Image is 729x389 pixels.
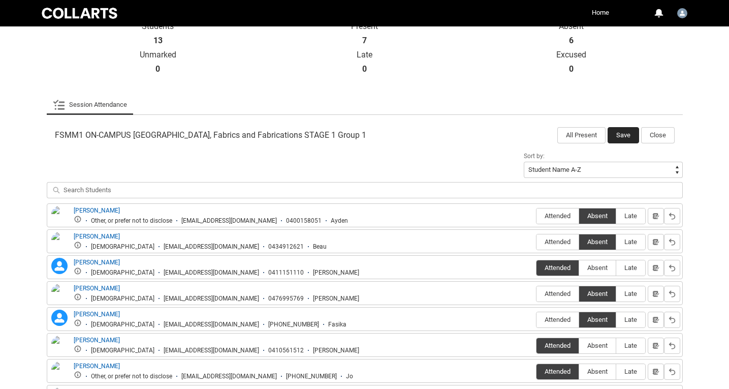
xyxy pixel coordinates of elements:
[74,363,120,370] a: [PERSON_NAME]
[181,373,277,380] div: [EMAIL_ADDRESS][DOMAIN_NAME]
[51,232,68,254] img: Beau Crotty
[536,238,579,246] span: Attended
[648,234,664,250] button: Notes
[616,316,645,323] span: Late
[268,269,304,277] div: 0411151110
[536,264,579,272] span: Attended
[641,127,675,143] button: Close
[51,258,68,274] lightning-icon: Bianca Lofgren
[579,264,616,272] span: Absent
[648,260,664,276] button: Notes
[268,347,304,354] div: 0410561512
[664,338,680,354] button: Reset
[536,316,579,323] span: Attended
[648,208,664,224] button: Notes
[47,95,133,115] li: Session Attendance
[677,8,687,18] img: Faculty.gtahche
[362,64,367,74] strong: 0
[362,36,367,46] strong: 7
[579,238,616,246] span: Absent
[286,373,337,380] div: [PHONE_NUMBER]
[74,207,120,214] a: [PERSON_NAME]
[164,269,259,277] div: [EMAIL_ADDRESS][DOMAIN_NAME]
[569,36,574,46] strong: 6
[74,311,120,318] a: [PERSON_NAME]
[557,127,606,143] button: All Present
[51,336,68,358] img: Gabriel Shine
[648,312,664,328] button: Notes
[91,217,172,225] div: Other, or prefer not to disclose
[664,312,680,328] button: Reset
[313,243,327,251] div: Beau
[74,259,120,266] a: [PERSON_NAME]
[536,368,579,375] span: Attended
[616,264,645,272] span: Late
[468,50,675,60] p: Excused
[51,284,68,306] img: Deng Akoi
[664,208,680,224] button: Reset
[268,243,304,251] div: 0434912621
[328,321,346,328] div: Fasika
[616,290,645,297] span: Late
[536,290,579,297] span: Attended
[164,321,259,328] div: [EMAIL_ADDRESS][DOMAIN_NAME]
[313,295,359,303] div: [PERSON_NAME]
[181,217,277,225] div: [EMAIL_ADDRESS][DOMAIN_NAME]
[675,4,690,20] button: User Profile Faculty.gtahche
[74,233,120,240] a: [PERSON_NAME]
[164,243,259,251] div: [EMAIL_ADDRESS][DOMAIN_NAME]
[268,321,319,328] div: [PHONE_NUMBER]
[664,364,680,380] button: Reset
[74,337,120,344] a: [PERSON_NAME]
[51,310,68,326] lightning-icon: Fasika Somerville-Smith
[569,64,574,74] strong: 0
[313,269,359,277] div: [PERSON_NAME]
[164,347,259,354] div: [EMAIL_ADDRESS][DOMAIN_NAME]
[589,5,612,20] a: Home
[91,347,154,354] div: [DEMOGRAPHIC_DATA]
[536,342,579,349] span: Attended
[53,95,127,115] a: Session Attendance
[91,295,154,303] div: [DEMOGRAPHIC_DATA]
[91,269,154,277] div: [DEMOGRAPHIC_DATA]
[313,347,359,354] div: [PERSON_NAME]
[616,368,645,375] span: Late
[261,50,468,60] p: Late
[579,342,616,349] span: Absent
[524,153,545,160] span: Sort by:
[616,342,645,349] span: Late
[47,182,683,198] input: Search Students
[155,64,160,74] strong: 0
[74,285,120,292] a: [PERSON_NAME]
[346,373,353,380] div: Jo
[579,212,616,220] span: Absent
[268,295,304,303] div: 0476995769
[616,212,645,220] span: Late
[579,290,616,297] span: Absent
[91,373,172,380] div: Other, or prefer not to disclose
[91,243,154,251] div: [DEMOGRAPHIC_DATA]
[664,260,680,276] button: Reset
[153,36,163,46] strong: 13
[331,217,348,225] div: Ayden
[648,286,664,302] button: Notes
[616,238,645,246] span: Late
[608,127,639,143] button: Save
[55,50,262,60] p: Unmarked
[51,206,68,228] img: Ayden Taleski
[91,321,154,328] div: [DEMOGRAPHIC_DATA]
[536,212,579,220] span: Attended
[286,217,322,225] div: 0400158051
[648,338,664,354] button: Notes
[164,295,259,303] div: [EMAIL_ADDRESS][DOMAIN_NAME]
[664,234,680,250] button: Reset
[579,316,616,323] span: Absent
[648,364,664,380] button: Notes
[55,130,366,140] span: FSMM1 ON-CAMPUS [GEOGRAPHIC_DATA], Fabrics and Fabrications STAGE 1 Group 1
[664,286,680,302] button: Reset
[579,368,616,375] span: Absent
